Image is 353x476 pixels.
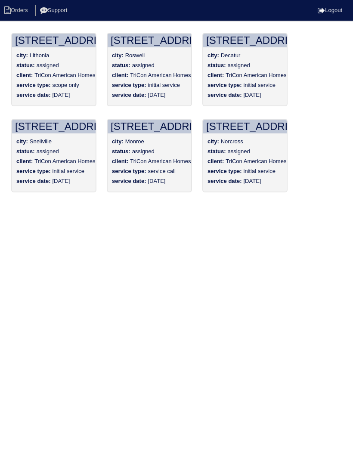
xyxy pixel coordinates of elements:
[112,148,130,155] b: status:
[108,34,191,47] div: [STREET_ADDRESS]
[125,52,145,59] span: Roswell
[16,62,35,68] b: status:
[34,158,95,164] span: TriCon American Homes
[112,178,146,184] b: service date:
[16,52,28,59] b: city:
[132,148,155,155] span: assigned
[112,168,146,174] b: service type:
[207,72,224,78] b: client:
[207,168,242,174] b: service type:
[207,82,242,88] b: service type:
[221,138,243,145] span: Norcross
[207,92,242,98] b: service date:
[228,148,250,155] span: assigned
[112,62,130,68] b: status:
[30,52,50,59] span: Lithonia
[130,158,191,164] span: TriCon American Homes
[132,62,155,68] span: assigned
[16,92,51,98] b: service date:
[16,148,35,155] b: status:
[112,138,124,145] b: city:
[37,148,59,155] span: assigned
[34,72,95,78] span: TriCon American Homes
[203,120,287,133] div: [STREET_ADDRESS]
[112,92,146,98] b: service date:
[112,52,124,59] b: city:
[244,92,261,98] span: [DATE]
[207,158,224,164] b: client:
[16,158,33,164] b: client:
[207,62,226,68] b: status:
[148,92,166,98] span: [DATE]
[53,168,84,174] span: initial service
[108,120,191,133] div: [STREET_ADDRESS]
[16,72,33,78] b: client:
[16,82,51,88] b: service type:
[112,82,146,88] b: service type:
[226,158,286,164] span: TriCon American Homes
[226,72,286,78] span: TriCon American Homes
[244,82,276,88] span: initial service
[318,7,342,13] a: Logout
[130,72,191,78] span: TriCon American Homes
[207,52,219,59] b: city:
[228,62,250,68] span: assigned
[35,5,74,16] li: Support
[16,138,28,145] b: city:
[53,178,70,184] span: [DATE]
[12,34,96,47] div: [STREET_ADDRESS]
[37,62,59,68] span: assigned
[244,168,276,174] span: initial service
[53,82,79,88] span: scope only
[221,52,241,59] span: Decatur
[16,168,51,174] b: service type:
[148,168,176,174] span: service call
[148,82,180,88] span: initial service
[244,178,261,184] span: [DATE]
[125,138,144,145] span: Monroe
[112,158,128,164] b: client:
[30,138,52,145] span: Snellville
[12,120,96,133] div: [STREET_ADDRESS]
[16,178,51,184] b: service date:
[203,34,287,47] div: [STREET_ADDRESS][PERSON_NAME]
[207,178,242,184] b: service date:
[207,148,226,155] b: status:
[112,72,128,78] b: client:
[207,138,219,145] b: city:
[148,178,166,184] span: [DATE]
[53,92,70,98] span: [DATE]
